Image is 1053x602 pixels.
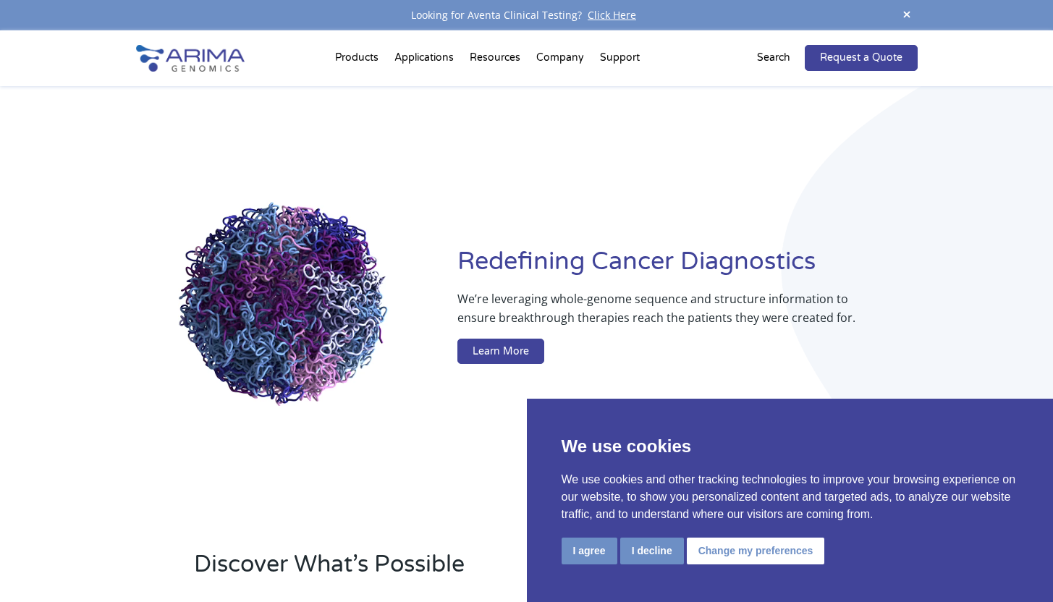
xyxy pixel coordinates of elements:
[562,538,617,564] button: I agree
[582,8,642,22] a: Click Here
[562,471,1019,523] p: We use cookies and other tracking technologies to improve your browsing experience on our website...
[136,45,245,72] img: Arima-Genomics-logo
[757,48,790,67] p: Search
[562,433,1019,459] p: We use cookies
[805,45,918,71] a: Request a Quote
[620,538,684,564] button: I decline
[136,6,918,25] div: Looking for Aventa Clinical Testing?
[457,245,917,289] h1: Redefining Cancer Diagnostics
[687,538,825,564] button: Change my preferences
[457,289,859,339] p: We’re leveraging whole-genome sequence and structure information to ensure breakthrough therapies...
[457,339,544,365] a: Learn More
[194,548,711,592] h2: Discover What’s Possible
